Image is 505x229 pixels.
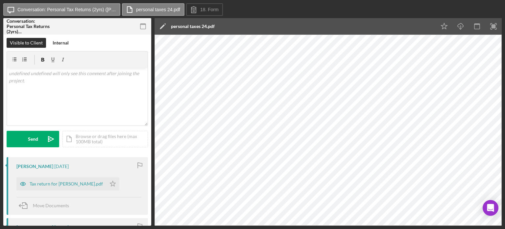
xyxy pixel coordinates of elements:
div: [PERSON_NAME] [16,164,53,169]
span: Move Documents [33,203,69,208]
button: Tax return for [PERSON_NAME].pdf [16,177,119,190]
time: 2025-07-30 02:14 [54,164,69,169]
div: Internal [53,38,69,48]
button: Conversation: Personal Tax Returns (2yrs) ([PERSON_NAME] .) [3,3,120,16]
label: personal taxes 24.pdf [136,7,180,12]
label: Conversation: Personal Tax Returns (2yrs) ([PERSON_NAME] .) [17,7,116,12]
div: Open Intercom Messenger [483,200,498,216]
button: Visible to Client [7,38,46,48]
label: 18. Form [200,7,219,12]
div: Tax return for [PERSON_NAME].pdf [30,181,103,186]
div: Send [28,131,38,147]
div: Visible to Client [10,38,43,48]
button: Send [7,131,59,147]
div: personal taxes 24.pdf [171,24,215,29]
button: 18. Form [186,3,223,16]
button: Internal [49,38,72,48]
button: Move Documents [16,197,76,214]
button: personal taxes 24.pdf [122,3,184,16]
div: Conversation: Personal Tax Returns (2yrs) ([PERSON_NAME] .) [7,18,53,34]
